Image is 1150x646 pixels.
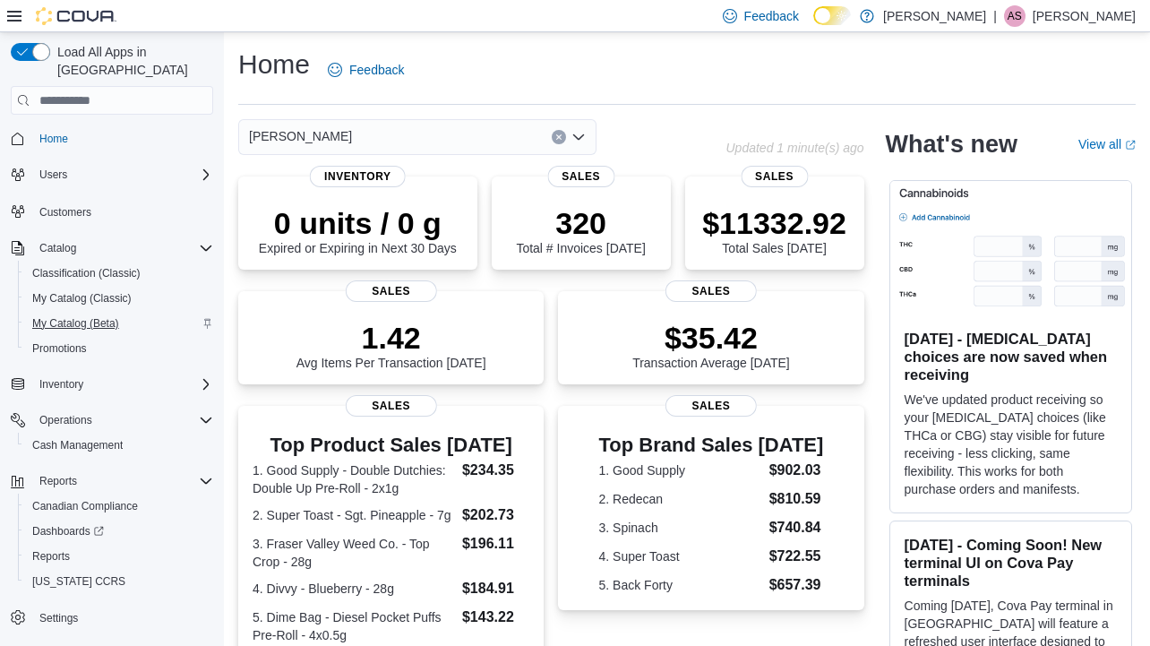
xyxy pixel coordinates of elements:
[32,438,123,452] span: Cash Management
[462,607,529,628] dd: $143.22
[39,168,67,182] span: Users
[32,341,87,356] span: Promotions
[599,461,762,479] dt: 1. Good Supply
[25,263,148,284] a: Classification (Classic)
[32,316,119,331] span: My Catalog (Beta)
[25,495,213,517] span: Canadian Compliance
[39,241,76,255] span: Catalog
[25,288,213,309] span: My Catalog (Classic)
[321,52,411,88] a: Feedback
[39,132,68,146] span: Home
[769,460,824,481] dd: $902.03
[18,494,220,519] button: Canadian Compliance
[36,7,116,25] img: Cova
[25,571,133,592] a: [US_STATE] CCRS
[32,549,70,564] span: Reports
[1004,5,1026,27] div: Andy Shivkumar
[32,499,138,513] span: Canadian Compliance
[813,6,851,25] input: Dark Mode
[32,374,213,395] span: Inventory
[516,205,645,255] div: Total # Invoices [DATE]
[18,519,220,544] a: Dashboards
[769,546,824,567] dd: $722.55
[516,205,645,241] p: 320
[25,435,130,456] a: Cash Management
[32,470,213,492] span: Reports
[296,320,486,356] p: 1.42
[702,205,846,255] div: Total Sales [DATE]
[18,569,220,594] button: [US_STATE] CCRS
[25,521,213,542] span: Dashboards
[32,237,213,259] span: Catalog
[25,546,213,567] span: Reports
[39,611,78,625] span: Settings
[993,5,997,27] p: |
[25,338,213,359] span: Promotions
[32,607,85,629] a: Settings
[39,413,92,427] span: Operations
[253,461,455,497] dt: 1. Good Supply - Double Dutchies: Double Up Pre-Roll - 2x1g
[769,517,824,538] dd: $740.84
[18,286,220,311] button: My Catalog (Classic)
[632,320,790,370] div: Transaction Average [DATE]
[886,130,1017,159] h2: What's new
[32,409,99,431] button: Operations
[25,435,213,456] span: Cash Management
[4,372,220,397] button: Inventory
[4,236,220,261] button: Catalog
[310,166,406,187] span: Inventory
[32,409,213,431] span: Operations
[552,130,566,144] button: Clear input
[725,141,863,155] p: Updated 1 minute(s) ago
[25,546,77,567] a: Reports
[571,130,586,144] button: Open list of options
[32,164,213,185] span: Users
[32,524,104,538] span: Dashboards
[25,521,111,542] a: Dashboards
[249,125,352,147] span: [PERSON_NAME]
[238,47,310,82] h1: Home
[253,580,455,598] dt: 4. Divvy - Blueberry - 28g
[32,266,141,280] span: Classification (Classic)
[32,202,99,223] a: Customers
[39,474,77,488] span: Reports
[905,391,1117,498] p: We've updated product receiving so your [MEDICAL_DATA] choices (like THCa or CBG) stay visible fo...
[18,261,220,286] button: Classification (Classic)
[25,571,213,592] span: Washington CCRS
[599,490,762,508] dt: 2. Redecan
[769,488,824,510] dd: $810.59
[39,205,91,220] span: Customers
[462,504,529,526] dd: $202.73
[1033,5,1136,27] p: [PERSON_NAME]
[769,574,824,596] dd: $657.39
[25,288,139,309] a: My Catalog (Classic)
[1078,137,1136,151] a: View allExternal link
[547,166,614,187] span: Sales
[1008,5,1022,27] span: AS
[18,336,220,361] button: Promotions
[32,374,90,395] button: Inventory
[32,237,83,259] button: Catalog
[599,519,762,537] dt: 3. Spinach
[32,470,84,492] button: Reports
[32,291,132,306] span: My Catalog (Classic)
[25,338,94,359] a: Promotions
[665,395,757,417] span: Sales
[32,607,213,629] span: Settings
[462,578,529,599] dd: $184.91
[462,533,529,555] dd: $196.11
[1125,140,1136,151] svg: External link
[18,544,220,569] button: Reports
[18,311,220,336] button: My Catalog (Beta)
[253,435,529,456] h3: Top Product Sales [DATE]
[18,433,220,458] button: Cash Management
[599,576,762,594] dt: 5. Back Forty
[39,377,83,392] span: Inventory
[813,25,814,26] span: Dark Mode
[32,200,213,222] span: Customers
[32,574,125,589] span: [US_STATE] CCRS
[25,313,126,334] a: My Catalog (Beta)
[345,395,436,417] span: Sales
[744,7,799,25] span: Feedback
[741,166,808,187] span: Sales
